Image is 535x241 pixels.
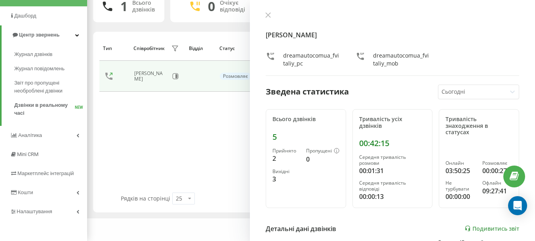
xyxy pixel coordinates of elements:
div: Не турбувати [446,180,476,192]
div: Розмовляє [220,73,251,80]
div: 5 [272,132,339,142]
div: Тип [103,46,126,51]
div: Співробітник [133,46,165,51]
div: dreamautocomua_fvitaliy_mob [373,52,430,67]
div: Середня тривалість відповіді [359,180,426,192]
div: 3 [272,174,300,184]
div: 00:00:27 [482,166,512,175]
div: Зведена статистика [266,86,349,98]
div: Тривалість усіх дзвінків [359,116,426,129]
a: Журнал дзвінків [14,47,87,62]
div: 00:01:31 [359,166,426,175]
span: Аналiтика [18,132,42,138]
div: Пропущені [306,148,339,154]
div: 00:00:00 [446,192,476,201]
span: Дзвінки в реальному часі [14,101,75,117]
span: Журнал дзвінків [14,50,52,58]
div: Всього дзвінків [272,116,339,123]
a: Звіт про пропущені необроблені дзвінки [14,76,87,98]
span: Mini CRM [17,151,38,157]
div: Відділ [189,46,212,51]
div: 00:42:15 [359,139,426,148]
div: Розмовляє [482,160,512,166]
a: Центр звернень [2,25,87,44]
div: Онлайн [446,160,476,166]
h4: [PERSON_NAME] [266,30,519,40]
div: 00:00:13 [359,192,426,201]
div: Вихідні [272,169,300,174]
span: Дашборд [14,13,36,19]
div: Статус [219,46,256,51]
div: Офлайн [482,180,512,186]
a: Дзвінки в реальному часіNEW [14,98,87,120]
div: Середня тривалість розмови [359,154,426,166]
span: Звіт про пропущені необроблені дзвінки [14,79,83,95]
span: Кошти [18,189,33,195]
div: Open Intercom Messenger [508,196,527,215]
span: Журнал повідомлень [14,65,65,73]
div: dreamautocomua_fvitaliy_pc [283,52,340,67]
span: Рядків на сторінці [121,195,170,202]
div: 25 [176,195,182,202]
div: Прийнято [272,148,300,154]
span: Маркетплейс інтеграцій [17,170,74,176]
span: Центр звернень [19,32,59,38]
div: 03:50:25 [446,166,476,175]
div: Тривалість знаходження в статусах [446,116,512,136]
a: Журнал повідомлень [14,62,87,76]
div: 2 [272,154,300,163]
div: 0 [306,154,339,164]
div: Детальні дані дзвінків [266,224,336,233]
span: Налаштування [17,208,52,214]
div: 09:27:41 [482,186,512,196]
a: Подивитись звіт [465,225,519,232]
div: [PERSON_NAME] [134,71,168,82]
